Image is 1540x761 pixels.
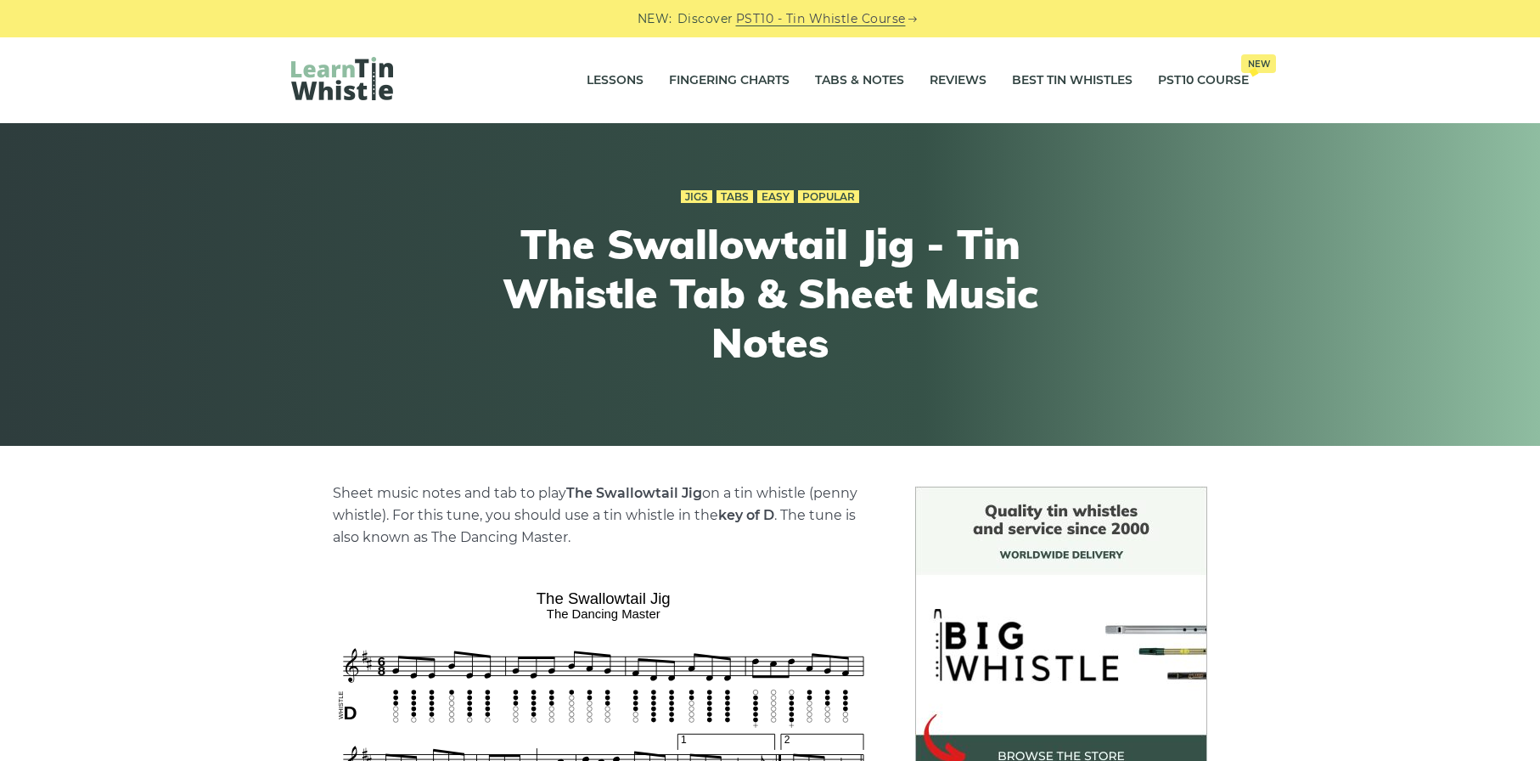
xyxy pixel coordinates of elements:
p: Sheet music notes and tab to play on a tin whistle (penny whistle). For this tune, you should use... [333,482,874,549]
a: PST10 CourseNew [1158,59,1249,102]
a: Fingering Charts [669,59,790,102]
h1: The Swallowtail Jig - Tin Whistle Tab & Sheet Music Notes [458,220,1082,367]
img: LearnTinWhistle.com [291,57,393,100]
a: Tabs & Notes [815,59,904,102]
a: Popular [798,190,859,204]
a: Reviews [930,59,986,102]
a: Jigs [681,190,712,204]
span: New [1241,54,1276,73]
a: Lessons [587,59,644,102]
strong: The Swallowtail Jig [566,485,702,501]
strong: key of D [718,507,774,523]
a: Tabs [717,190,753,204]
a: Best Tin Whistles [1012,59,1133,102]
a: Easy [757,190,794,204]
